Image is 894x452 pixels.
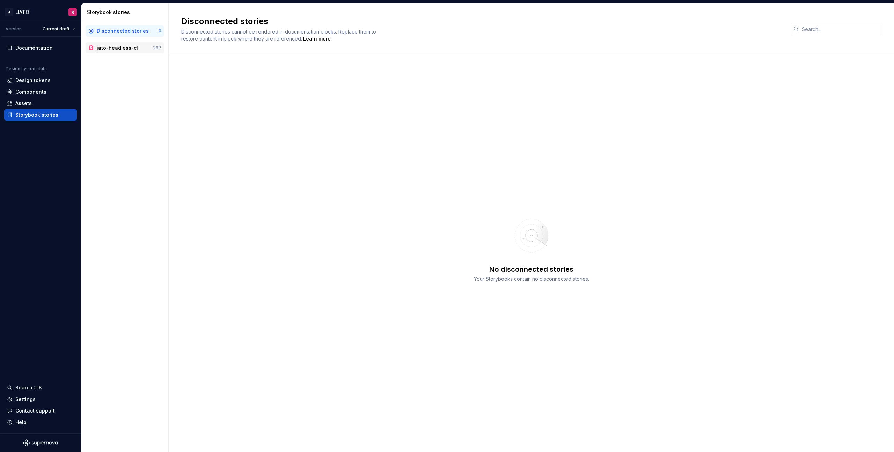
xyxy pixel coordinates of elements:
[6,66,47,72] div: Design system data
[159,28,161,34] div: 0
[4,86,77,97] a: Components
[39,24,78,34] button: Current draft
[15,384,42,391] div: Search ⌘K
[4,98,77,109] a: Assets
[4,417,77,428] button: Help
[4,382,77,393] button: Search ⌘K
[23,439,58,446] svg: Supernova Logo
[86,25,164,37] a: Disconnected stories0
[15,77,51,84] div: Design tokens
[4,405,77,416] button: Contact support
[303,35,331,42] a: Learn more
[15,88,46,95] div: Components
[16,9,29,16] div: JATO
[181,16,782,27] h2: Disconnected stories
[15,419,27,426] div: Help
[97,44,138,51] div: jato-headless-cl
[474,276,589,283] div: Your Storybooks contain no disconnected stories.
[4,75,77,86] a: Design tokens
[153,45,161,51] div: 267
[302,36,332,42] span: .
[97,28,149,35] div: Disconnected stories
[15,396,36,403] div: Settings
[72,9,74,15] div: R
[6,26,22,32] div: Version
[87,9,166,16] div: Storybook stories
[1,5,80,20] button: JJATOR
[4,109,77,121] a: Storybook stories
[15,44,53,51] div: Documentation
[799,23,881,35] input: Search...
[5,8,13,16] div: J
[15,111,58,118] div: Storybook stories
[4,42,77,53] a: Documentation
[15,100,32,107] div: Assets
[4,394,77,405] a: Settings
[86,42,164,53] a: jato-headless-cl267
[15,407,55,414] div: Contact support
[181,29,378,42] span: Disconnected stories cannot be rendered in documentation blocks. Replace them to restore content ...
[43,26,69,32] span: Current draft
[489,264,573,274] div: No disconnected stories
